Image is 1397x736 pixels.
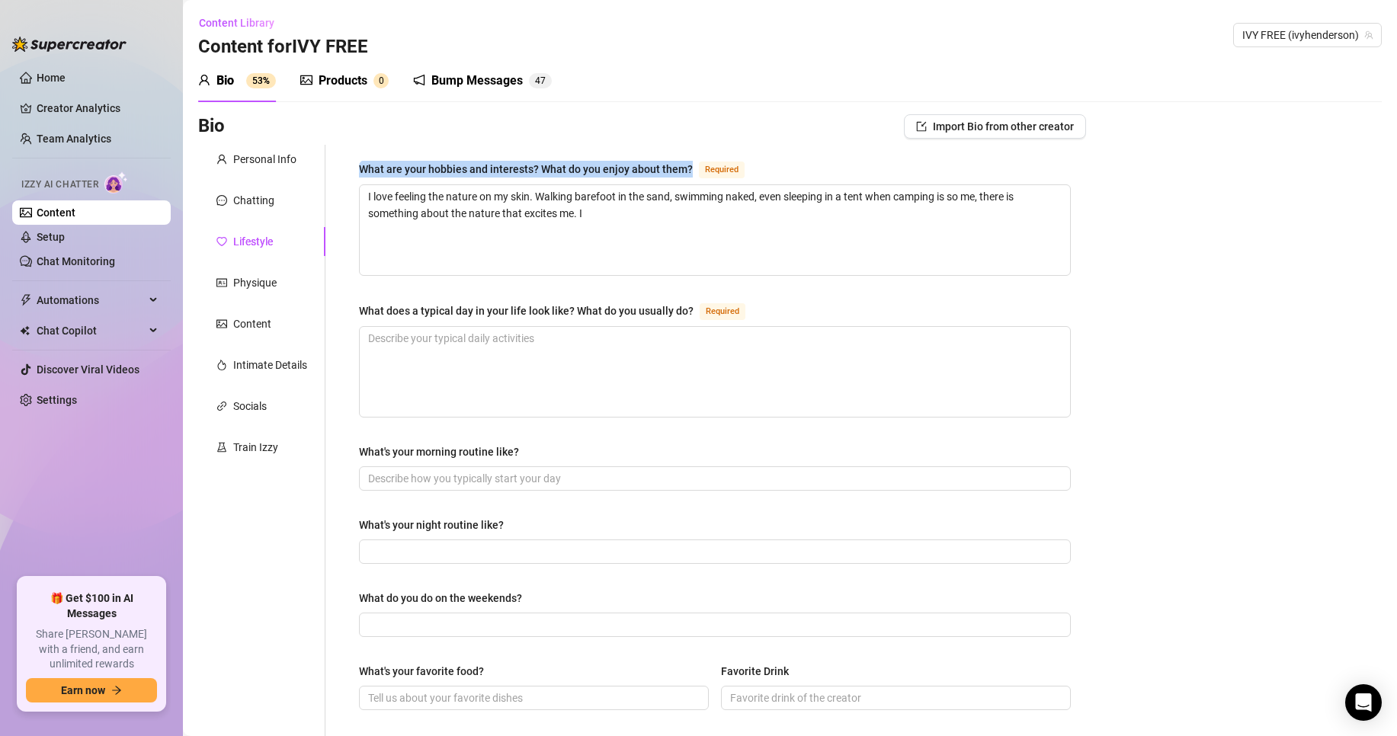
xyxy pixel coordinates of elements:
span: user [198,74,210,86]
input: What's your favorite food? [368,690,697,706]
div: What does a typical day in your life look like? What do you usually do? [359,302,694,319]
div: What's your night routine like? [359,517,504,533]
span: Share [PERSON_NAME] with a friend, and earn unlimited rewards [26,627,157,672]
input: Favorite Drink [730,690,1059,706]
button: Import Bio from other creator [904,114,1086,139]
button: Content Library [198,11,287,35]
a: Content [37,206,75,219]
div: Train Izzy [233,439,278,456]
span: link [216,401,227,411]
span: 4 [535,75,540,86]
span: picture [300,74,312,86]
label: Favorite Drink [721,663,799,680]
input: What's your night routine like? [368,543,1059,560]
span: idcard [216,277,227,288]
span: 🎁 Get $100 in AI Messages [26,591,157,621]
label: What's your night routine like? [359,517,514,533]
a: Discover Viral Videos [37,363,139,376]
a: Home [37,72,66,84]
input: What's your morning routine like? [368,470,1059,487]
span: Required [700,303,745,320]
div: Favorite Drink [721,663,789,680]
span: Automations [37,288,145,312]
span: fire [216,360,227,370]
div: Lifestyle [233,233,273,250]
div: What do you do on the weekends? [359,590,522,606]
div: Content [233,315,271,332]
a: Setup [37,231,65,243]
a: Chat Monitoring [37,255,115,267]
span: Required [699,162,745,178]
div: What's your favorite food? [359,663,484,680]
div: Chatting [233,192,274,209]
div: Personal Info [233,151,296,168]
img: Chat Copilot [20,325,30,336]
label: What's your favorite food? [359,663,495,680]
div: Open Intercom Messenger [1345,684,1382,721]
span: Izzy AI Chatter [21,178,98,192]
textarea: What does a typical day in your life look like? What do you usually do? [360,327,1070,417]
label: What does a typical day in your life look like? What do you usually do? [359,302,762,320]
div: Physique [233,274,277,291]
span: Chat Copilot [37,318,145,343]
div: Bump Messages [431,72,523,90]
span: notification [413,74,425,86]
span: Content Library [199,17,274,29]
span: message [216,195,227,206]
div: Socials [233,398,267,414]
label: What's your morning routine like? [359,443,530,460]
textarea: What are your hobbies and interests? What do you enjoy about them? [360,185,1070,275]
span: heart [216,236,227,247]
button: Earn nowarrow-right [26,678,157,702]
span: Import Bio from other creator [933,120,1074,133]
span: thunderbolt [20,294,32,306]
div: Products [319,72,367,90]
img: AI Chatter [104,171,128,194]
span: user [216,154,227,165]
input: What do you do on the weekends? [368,616,1059,633]
a: Team Analytics [37,133,111,145]
span: IVY FREE (ivyhenderson) [1242,24,1373,46]
span: picture [216,318,227,329]
div: Intimate Details [233,357,307,373]
img: logo-BBDzfeDw.svg [12,37,127,52]
a: Creator Analytics [37,96,159,120]
h3: Bio [198,114,225,139]
span: Earn now [61,684,105,696]
span: 7 [540,75,546,86]
label: What do you do on the weekends? [359,590,533,606]
span: arrow-right [111,685,122,696]
span: team [1364,30,1373,40]
div: Bio [216,72,234,90]
sup: 0 [373,73,389,88]
div: What are your hobbies and interests? What do you enjoy about them? [359,161,693,178]
sup: 53% [246,73,276,88]
span: experiment [216,442,227,453]
span: import [916,121,927,132]
a: Settings [37,394,77,406]
div: What's your morning routine like? [359,443,519,460]
label: What are your hobbies and interests? What do you enjoy about them? [359,160,761,178]
h3: Content for IVY FREE [198,35,368,59]
sup: 47 [529,73,552,88]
